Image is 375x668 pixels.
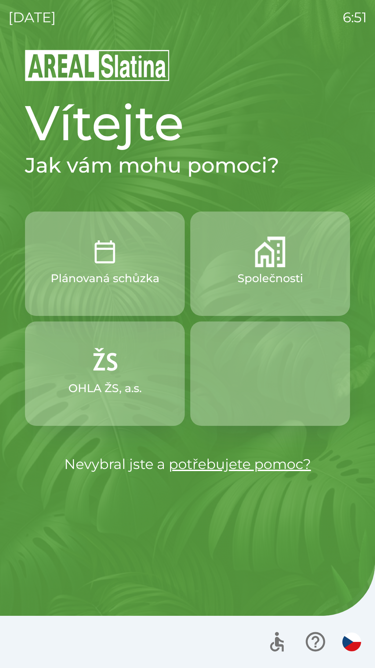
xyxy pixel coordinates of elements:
p: Plánovaná schůzka [51,270,159,287]
a: potřebujete pomoc? [169,455,311,472]
p: OHLA ŽS, a.s. [68,380,142,397]
p: Nevybral jste a [25,454,350,475]
h1: Vítejte [25,93,350,152]
img: 9f72f9f4-8902-46ff-b4e6-bc4241ee3c12.png [90,347,120,377]
button: Společnosti [190,212,350,316]
p: [DATE] [8,7,56,28]
img: cs flag [342,633,361,651]
p: 6:51 [343,7,367,28]
h2: Jak vám mohu pomoci? [25,152,350,178]
p: Společnosti [237,270,303,287]
img: Logo [25,49,350,82]
button: Plánovaná schůzka [25,212,185,316]
img: 0ea463ad-1074-4378-bee6-aa7a2f5b9440.png [90,237,120,267]
button: OHLA ŽS, a.s. [25,321,185,426]
img: 58b4041c-2a13-40f9-aad2-b58ace873f8c.png [255,237,285,267]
